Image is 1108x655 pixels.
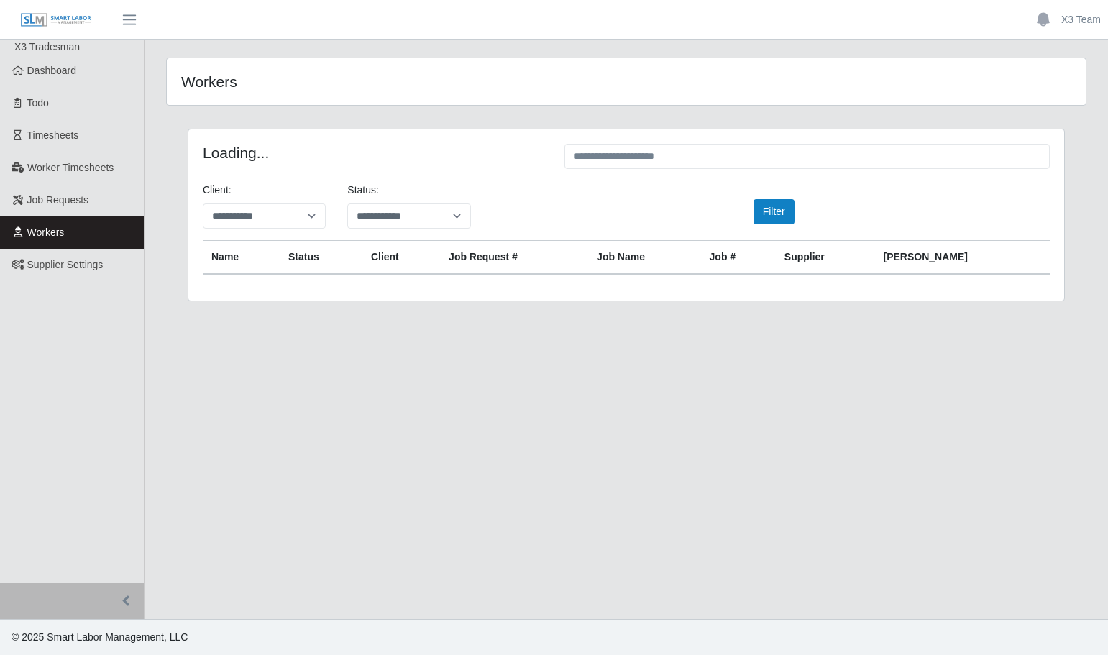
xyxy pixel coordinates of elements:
[12,631,188,643] span: © 2025 Smart Labor Management, LLC
[280,241,362,275] th: Status
[27,194,89,206] span: Job Requests
[347,183,379,198] label: Status:
[27,259,104,270] span: Supplier Settings
[27,97,49,109] span: Todo
[203,183,232,198] label: Client:
[362,241,440,275] th: Client
[20,12,92,28] img: SLM Logo
[588,241,700,275] th: Job Name
[27,65,77,76] span: Dashboard
[776,241,875,275] th: Supplier
[27,129,79,141] span: Timesheets
[27,226,65,238] span: Workers
[701,241,776,275] th: Job #
[754,199,795,224] button: Filter
[1061,12,1101,27] a: X3 Team
[27,162,114,173] span: Worker Timesheets
[875,241,1050,275] th: [PERSON_NAME]
[203,144,543,162] h4: Loading...
[203,241,280,275] th: Name
[440,241,588,275] th: Job Request #
[14,41,80,52] span: X3 Tradesman
[181,73,539,91] h4: Workers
